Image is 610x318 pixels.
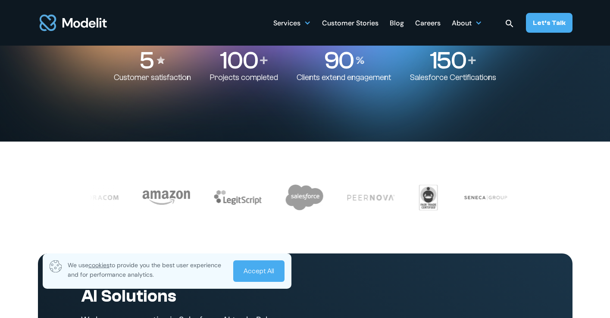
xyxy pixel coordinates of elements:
span: cookies [88,261,109,269]
a: home [38,9,109,36]
p: 5 [139,48,153,73]
p: 100 [220,48,257,73]
div: About [452,15,472,32]
div: Let’s Talk [533,18,566,28]
a: Careers [415,14,441,31]
p: Projects completed [210,73,278,83]
div: Blog [390,15,404,32]
img: Plus [468,56,476,64]
a: Blog [390,14,404,31]
p: We use to provide you the best user experience and for performance analytics. [68,260,227,279]
a: Customer Stories [322,14,379,31]
p: 150 [430,48,466,73]
a: Let’s Talk [526,13,572,33]
p: Customer satisfaction [114,73,191,83]
p: Salesforce Certifications [410,73,496,83]
h2: AI Solutions [81,286,316,306]
div: Careers [415,15,441,32]
div: Services [273,15,300,32]
div: Customer Stories [322,15,379,32]
img: Plus [260,56,268,64]
img: modelit logo [38,9,109,36]
img: Stars [156,55,166,65]
p: 90 [324,48,353,73]
p: Clients extend engagement [297,73,391,83]
div: Services [273,14,311,31]
a: Accept All [233,260,285,282]
div: About [452,14,482,31]
img: Percentage [356,56,364,64]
